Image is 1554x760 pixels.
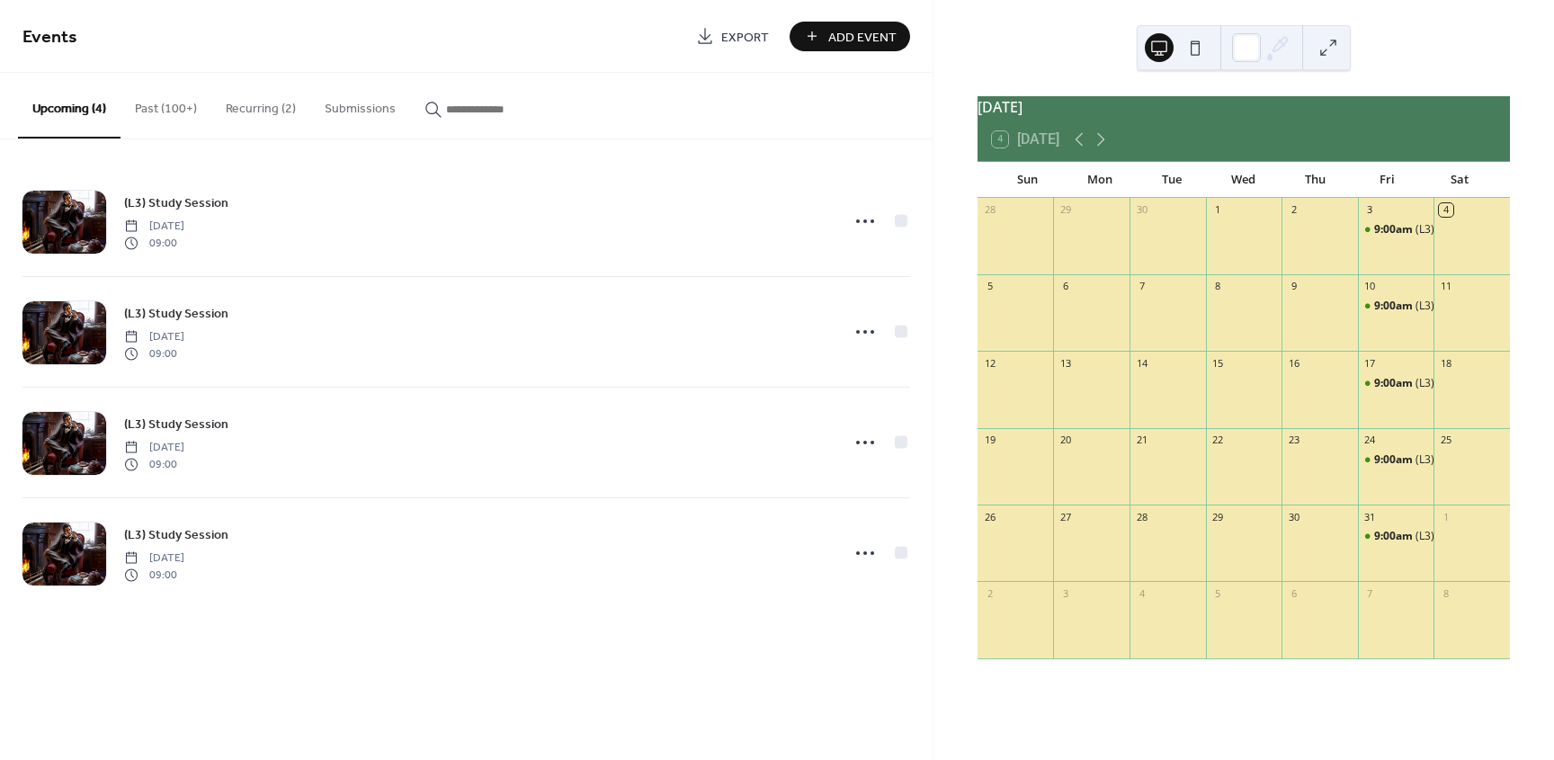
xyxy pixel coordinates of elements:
[1416,222,1506,237] div: (L3) Study Session
[124,526,228,545] span: (L3) Study Session
[1374,299,1416,314] span: 9:00am
[1363,203,1377,217] div: 3
[1287,280,1300,293] div: 9
[1363,510,1377,523] div: 31
[1064,162,1136,198] div: Mon
[1287,203,1300,217] div: 2
[992,162,1064,198] div: Sun
[1439,356,1452,370] div: 18
[1135,203,1148,217] div: 30
[1358,376,1434,391] div: (L3) Study Session
[124,194,228,213] span: (L3) Study Session
[1358,529,1434,544] div: (L3) Study Session
[1280,162,1352,198] div: Thu
[1135,586,1148,600] div: 4
[1211,434,1225,447] div: 22
[1439,510,1452,523] div: 1
[1058,510,1072,523] div: 27
[1211,586,1225,600] div: 5
[1416,529,1506,544] div: (L3) Study Session
[1363,434,1377,447] div: 24
[124,192,228,213] a: (L3) Study Session
[124,456,184,472] span: 09:00
[22,20,77,55] span: Events
[1439,280,1452,293] div: 11
[1358,299,1434,314] div: (L3) Study Session
[121,73,211,137] button: Past (100+)
[18,73,121,139] button: Upcoming (4)
[1358,452,1434,468] div: (L3) Study Session
[1287,510,1300,523] div: 30
[1211,280,1225,293] div: 8
[1374,222,1416,237] span: 9:00am
[124,524,228,545] a: (L3) Study Session
[978,96,1510,118] div: [DATE]
[1211,356,1225,370] div: 15
[983,203,996,217] div: 28
[124,567,184,583] span: 09:00
[1287,434,1300,447] div: 23
[1287,586,1300,600] div: 6
[1136,162,1208,198] div: Tue
[124,303,228,324] a: (L3) Study Session
[1287,356,1300,370] div: 16
[1439,434,1452,447] div: 25
[983,280,996,293] div: 5
[983,356,996,370] div: 12
[124,305,228,324] span: (L3) Study Session
[1352,162,1424,198] div: Fri
[1363,586,1377,600] div: 7
[1439,586,1452,600] div: 8
[1208,162,1280,198] div: Wed
[124,235,184,251] span: 09:00
[1416,299,1506,314] div: (L3) Study Session
[124,414,228,434] a: (L3) Study Session
[1058,356,1072,370] div: 13
[683,22,782,51] a: Export
[1363,356,1377,370] div: 17
[1211,510,1225,523] div: 29
[983,434,996,447] div: 19
[124,219,184,235] span: [DATE]
[790,22,910,51] button: Add Event
[983,510,996,523] div: 26
[1058,280,1072,293] div: 6
[124,416,228,434] span: (L3) Study Session
[1058,203,1072,217] div: 29
[310,73,410,137] button: Submissions
[1374,452,1416,468] span: 9:00am
[1374,376,1416,391] span: 9:00am
[1135,434,1148,447] div: 21
[1358,222,1434,237] div: (L3) Study Session
[1374,529,1416,544] span: 9:00am
[124,440,184,456] span: [DATE]
[721,28,769,47] span: Export
[1058,434,1072,447] div: 20
[1416,452,1506,468] div: (L3) Study Session
[828,28,897,47] span: Add Event
[1439,203,1452,217] div: 4
[983,586,996,600] div: 2
[1058,586,1072,600] div: 3
[124,329,184,345] span: [DATE]
[1416,376,1506,391] div: (L3) Study Session
[124,550,184,567] span: [DATE]
[211,73,310,137] button: Recurring (2)
[1135,510,1148,523] div: 28
[1135,356,1148,370] div: 14
[1424,162,1496,198] div: Sat
[1211,203,1225,217] div: 1
[1135,280,1148,293] div: 7
[1363,280,1377,293] div: 10
[124,345,184,362] span: 09:00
